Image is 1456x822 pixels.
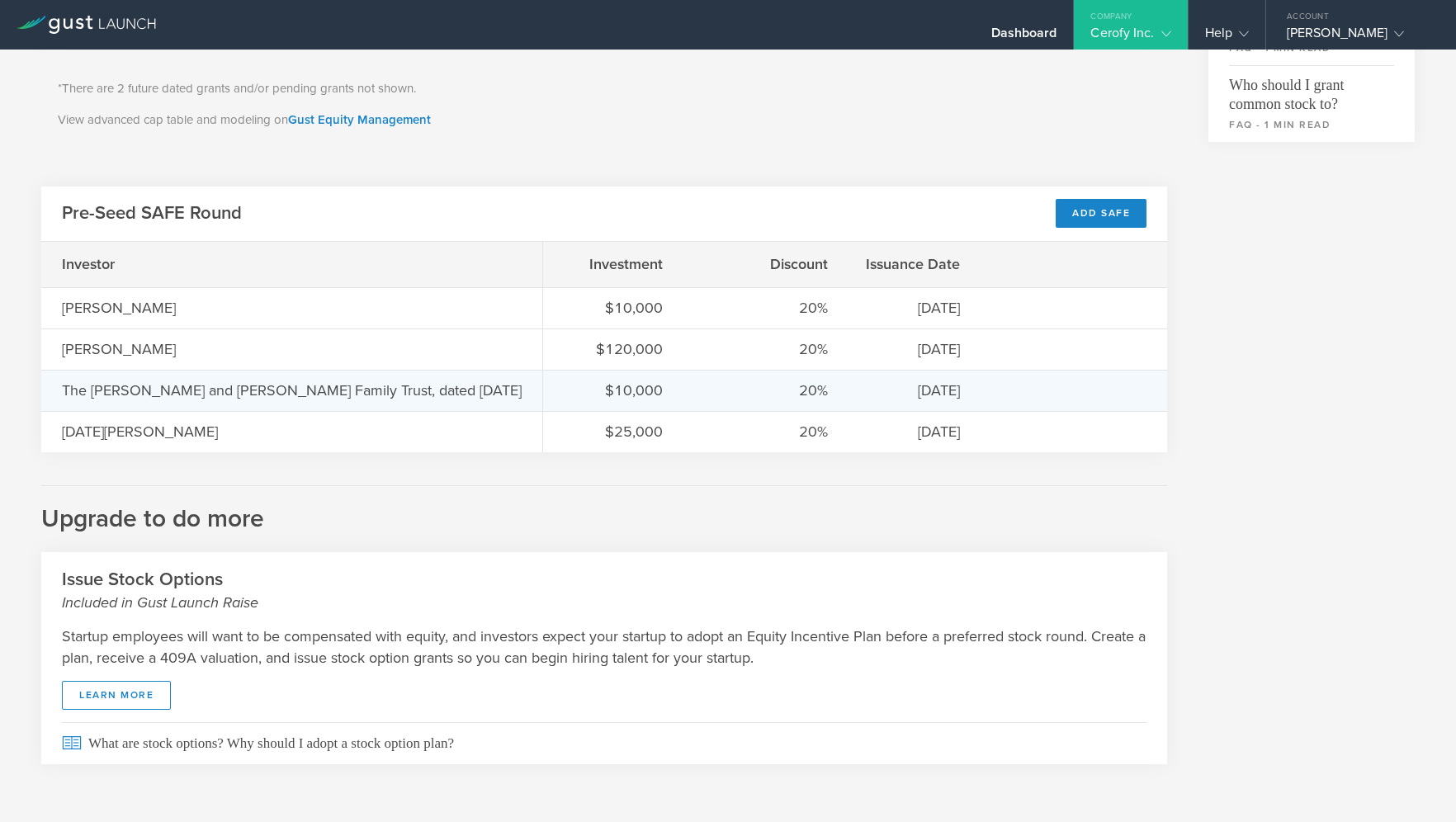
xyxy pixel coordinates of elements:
[62,380,522,401] div: The [PERSON_NAME] and [PERSON_NAME] Family Trust, dated [DATE]
[564,421,663,442] div: $25,000
[564,338,663,360] div: $120,000
[62,421,227,442] div: [DATE][PERSON_NAME]
[41,722,1167,764] a: What are stock options? Why should I adopt a stock option plan?
[869,421,960,442] div: [DATE]
[991,25,1057,50] div: Dashboard
[62,253,227,275] div: Investor
[1287,25,1427,50] div: [PERSON_NAME]
[1229,65,1394,114] span: Who should I grant common stock to?
[704,297,828,319] div: 20%
[704,380,828,401] div: 20%
[62,681,171,710] a: learn more
[704,253,828,275] div: Discount
[1208,65,1415,142] a: Who should I grant common stock to?faq - 1 min read
[41,485,1167,536] h2: Upgrade to do more
[869,380,960,401] div: [DATE]
[869,338,960,360] div: [DATE]
[58,111,1151,130] p: View advanced cap table and modeling on
[1090,25,1170,50] div: Cerofy Inc.
[564,297,663,319] div: $10,000
[1229,117,1394,132] small: faq - 1 min read
[62,626,1146,668] p: Startup employees will want to be compensated with equity, and investors expect your startup to a...
[869,297,960,319] div: [DATE]
[62,338,227,360] div: [PERSON_NAME]
[869,253,960,275] div: Issuance Date
[62,592,1146,613] small: Included in Gust Launch Raise
[62,201,242,225] h2: Pre-Seed SAFE Round
[62,297,227,319] div: [PERSON_NAME]
[1205,25,1249,50] div: Help
[704,421,828,442] div: 20%
[288,112,431,127] a: Gust Equity Management
[564,253,663,275] div: Investment
[62,722,1146,764] span: What are stock options? Why should I adopt a stock option plan?
[704,338,828,360] div: 20%
[62,568,1146,613] h2: Issue Stock Options
[1056,199,1146,228] div: Add SAFE
[58,79,1151,98] p: *There are 2 future dated grants and/or pending grants not shown.
[564,380,663,401] div: $10,000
